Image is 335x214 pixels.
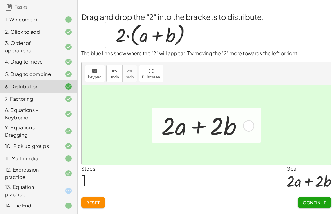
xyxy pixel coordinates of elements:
div: 11. Multimedia [5,155,55,162]
div: 4. Drag to move [5,58,55,65]
p: The blue lines show where the "2" will appear. Try moving the "2" more towards the left or right. [81,50,331,57]
span: fullscreen [142,75,160,79]
i: Task finished and correct. [65,43,72,51]
i: Task finished. [65,202,72,209]
i: Task finished and correct. [65,142,72,150]
span: Continue [303,200,326,205]
button: fullscreen [139,65,163,82]
button: Reset [81,197,105,208]
i: Task finished and correct. [65,70,72,78]
div: 1. Welcome :) [5,16,55,23]
span: 1 [81,171,87,189]
i: Task finished and correct. [65,28,72,36]
i: keyboard [92,67,98,75]
div: 7. Factoring [5,95,55,103]
i: Task finished and correct. [65,110,72,118]
i: Task finished and correct. [65,58,72,65]
label: Steps: [81,165,97,172]
div: 2. Click to add [5,28,55,36]
span: Tasks [15,3,28,10]
i: Task finished. [65,16,72,23]
span: redo [126,75,134,79]
button: undoundo [106,65,123,82]
i: redo [127,67,133,75]
i: Task finished and correct. [65,170,72,177]
i: Task finished. [65,155,72,162]
i: Task finished and correct. [65,127,72,135]
button: keyboardkeypad [85,65,105,82]
div: 8. Equations - Keyboard [5,106,55,121]
span: undo [110,75,119,79]
i: Task finished and correct. [65,83,72,90]
div: 5. Drag to combine [5,70,55,78]
button: redoredo [122,65,137,82]
h2: Drag and drop the "2" into the brackets to distribute. [81,11,331,22]
i: Task started. [65,187,72,194]
i: undo [111,67,117,75]
span: keypad [88,75,102,79]
div: 12. Expression practice [5,166,55,181]
div: 14. The End [5,202,55,209]
img: dc67eec84e4b37c1e7b99ad5a1a17e8066cba3efdf3fc1a99d68a70915cbe56f.gif [105,22,197,48]
div: 13. Equation practice [5,183,55,198]
i: Task finished and correct. [65,95,72,103]
div: 9. Equations - Dragging [5,124,55,139]
div: 6. Distribution [5,83,55,90]
div: 10. Pick up groups [5,142,55,150]
div: 3. Order of operations [5,39,55,54]
div: Goal: [286,165,331,172]
span: Reset [86,200,100,205]
button: Continue [298,197,331,208]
